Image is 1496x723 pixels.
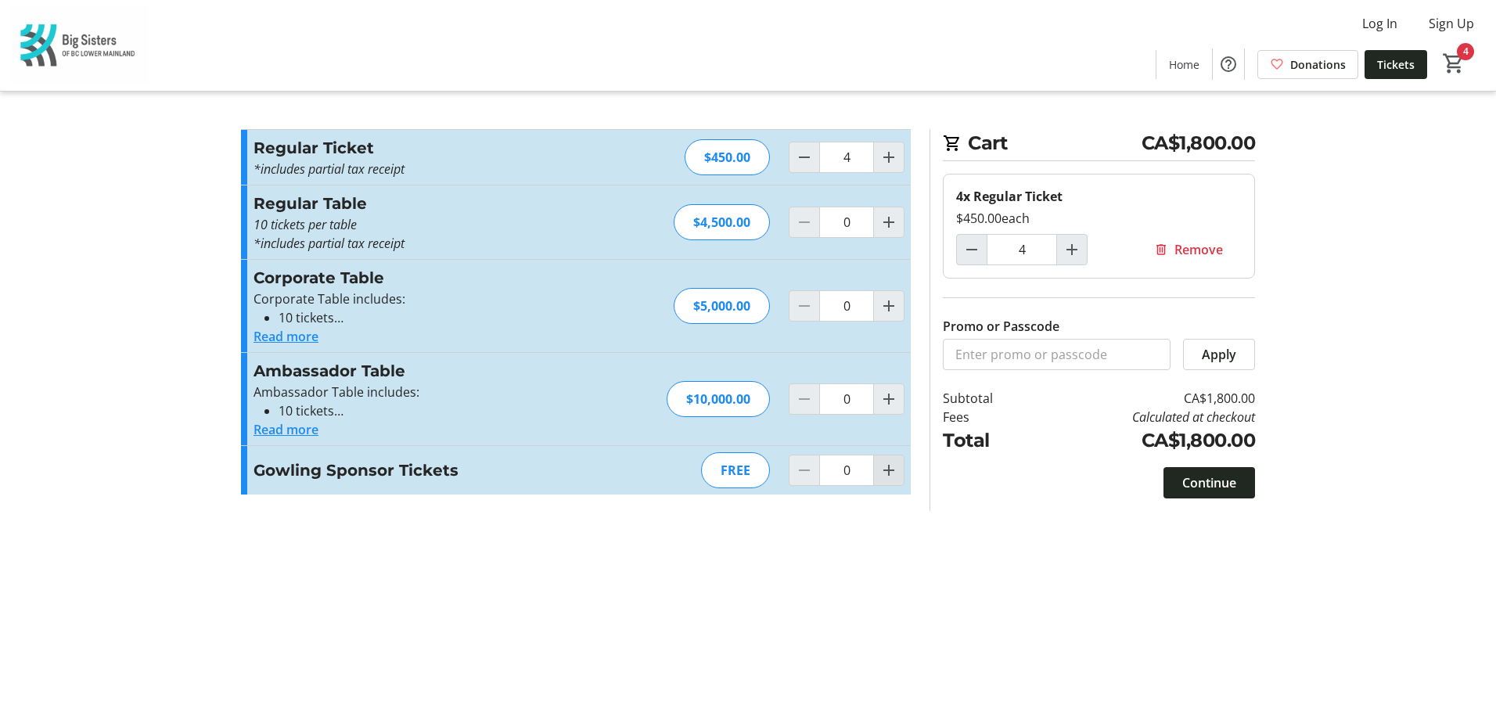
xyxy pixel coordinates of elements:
[254,216,357,233] em: 10 tickets per table
[254,359,595,383] h3: Ambassador Table
[674,204,770,240] div: $4,500.00
[1034,408,1255,426] td: Calculated at checkout
[943,408,1034,426] td: Fees
[9,6,149,85] img: Big Sisters of BC Lower Mainland's Logo
[1362,14,1397,33] span: Log In
[874,207,904,237] button: Increment by one
[254,266,595,290] h3: Corporate Table
[1142,129,1256,157] span: CA$1,800.00
[1257,50,1358,79] a: Donations
[1290,56,1346,73] span: Donations
[1213,49,1244,80] button: Help
[254,192,595,215] h3: Regular Table
[254,459,595,482] h3: Gowling Sponsor Tickets
[943,389,1034,408] td: Subtotal
[957,235,987,264] button: Decrement by one
[874,384,904,414] button: Increment by one
[1034,389,1255,408] td: CA$1,800.00
[254,136,595,160] h3: Regular Ticket
[819,142,874,173] input: Regular Ticket Quantity
[1202,345,1236,364] span: Apply
[819,207,874,238] input: Regular Table Quantity
[254,160,405,178] em: *includes partial tax receipt
[943,317,1059,336] label: Promo or Passcode
[956,187,1242,206] div: 4x Regular Ticket
[685,139,770,175] div: $450.00
[1163,467,1255,498] button: Continue
[789,142,819,172] button: Decrement by one
[943,426,1034,455] td: Total
[254,235,405,252] em: *includes partial tax receipt
[1135,234,1242,265] button: Remove
[1350,11,1410,36] button: Log In
[674,288,770,324] div: $5,000.00
[1057,235,1087,264] button: Increment by one
[667,381,770,417] div: $10,000.00
[956,209,1242,228] div: $450.00 each
[819,290,874,322] input: Corporate Table Quantity
[279,401,595,420] li: 10 tickets
[254,327,318,346] button: Read more
[1416,11,1487,36] button: Sign Up
[874,142,904,172] button: Increment by one
[279,308,595,327] li: 10 tickets
[254,420,318,439] button: Read more
[1169,56,1199,73] span: Home
[1156,50,1212,79] a: Home
[1182,473,1236,492] span: Continue
[1034,426,1255,455] td: CA$1,800.00
[701,452,770,488] div: FREE
[1377,56,1415,73] span: Tickets
[254,383,595,401] p: Ambassador Table includes:
[874,455,904,485] button: Increment by one
[874,291,904,321] button: Increment by one
[819,383,874,415] input: Ambassador Table Quantity
[1440,49,1468,77] button: Cart
[1174,240,1223,259] span: Remove
[1365,50,1427,79] a: Tickets
[1183,339,1255,370] button: Apply
[943,339,1171,370] input: Enter promo or passcode
[1429,14,1474,33] span: Sign Up
[819,455,874,486] input: Gowling Sponsor Tickets Quantity
[987,234,1057,265] input: Regular Ticket Quantity
[943,129,1255,161] h2: Cart
[254,290,595,308] p: Corporate Table includes:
